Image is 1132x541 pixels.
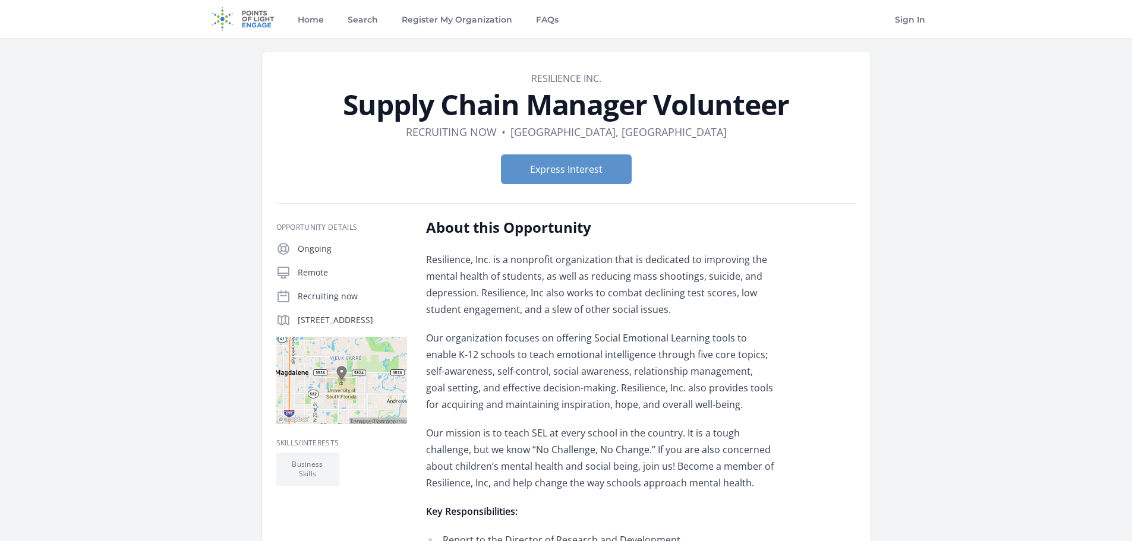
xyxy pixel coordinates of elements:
p: Remote [298,267,407,279]
p: Recruiting now [298,290,407,302]
dd: Recruiting now [406,124,497,140]
button: Express Interest [501,154,632,184]
strong: Key Responsibilities: [426,505,518,518]
li: Business Skills [276,453,339,486]
h2: About this Opportunity [426,218,774,237]
p: Ongoing [298,243,407,255]
img: Map [276,337,407,424]
a: Resilience Inc. [531,72,601,85]
div: • [502,124,506,140]
h3: Opportunity Details [276,223,407,232]
p: Our mission is to teach SEL at every school in the country. It is a tough challenge, but we know ... [426,425,774,491]
p: Resilience, Inc. is a nonprofit organization that is dedicated to improving the mental health of ... [426,251,774,318]
dd: [GEOGRAPHIC_DATA], [GEOGRAPHIC_DATA] [510,124,727,140]
h1: Supply Chain Manager Volunteer [276,90,856,119]
p: Our organization focuses on offering Social Emotional Learning tools to enable K-12 schools to te... [426,330,774,413]
p: [STREET_ADDRESS] [298,314,407,326]
h3: Skills/Interests [276,438,407,448]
